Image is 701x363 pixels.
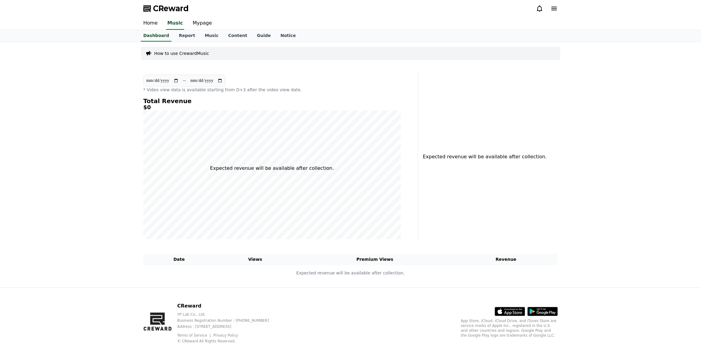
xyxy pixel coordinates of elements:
p: © CReward All Rights Reserved. [177,339,279,344]
a: Privacy Policy [213,333,238,338]
a: Mypage [188,17,217,30]
h4: Total Revenue [143,98,401,104]
p: YP Lab Co., Ltd. [177,312,279,317]
p: ~ [182,77,186,84]
th: Views [215,254,295,265]
h5: $0 [143,104,401,110]
a: Content [223,30,252,42]
p: App Store, iCloud, iCloud Drive, and iTunes Store are service marks of Apple Inc., registered in ... [461,318,558,338]
th: Revenue [454,254,558,265]
p: Business Registration Number : [PHONE_NUMBER] [177,318,279,323]
a: Notice [276,30,301,42]
th: Premium Views [295,254,454,265]
a: Home [138,17,162,30]
a: Terms of Service [177,333,212,338]
p: Expected revenue will be available after collection. [423,153,543,160]
span: CReward [153,4,189,13]
a: Dashboard [141,30,171,42]
a: Guide [252,30,276,42]
p: CReward [177,302,279,310]
a: CReward [143,4,189,13]
p: Expected revenue will be available after collection. [144,270,557,276]
p: * Video view data is available starting from D+3 after the video view date. [143,87,401,93]
th: Date [143,254,215,265]
a: How to use CrewardMusic [154,50,209,56]
p: Expected revenue will be available after collection. [210,165,334,172]
a: Music [166,17,184,30]
p: Address : [STREET_ADDRESS] [177,324,279,329]
a: Music [200,30,223,42]
a: Report [174,30,200,42]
